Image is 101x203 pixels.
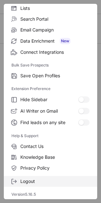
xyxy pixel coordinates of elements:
[20,120,78,125] span: Find leads on any site
[4,105,97,117] label: AI Writer on Gmail
[4,163,97,173] label: Privacy Policy
[11,84,90,94] label: Extension Preference
[4,141,97,152] label: Contact Us
[20,108,78,114] span: AI Writer on Gmail
[20,38,90,44] span: Data Enrichment
[4,117,97,128] label: Find leads on any site
[4,94,97,105] label: Hide Sidebar
[60,38,71,44] span: New
[20,73,90,79] span: Save Open Profiles
[4,152,97,163] label: Knowledge Base
[20,27,90,33] span: Email Campaign
[4,35,97,47] label: Data Enrichment New
[4,3,97,14] label: Lists
[11,60,90,70] label: Bulk Save Prospects
[4,24,97,35] label: Email Campaign
[20,5,90,11] span: Lists
[20,154,90,160] span: Knowledge Base
[4,47,97,58] label: Connect Integrations
[20,143,90,149] span: Contact Us
[20,178,90,184] span: Logout
[4,189,97,199] div: Version 5.16.5
[20,165,90,171] span: Privacy Policy
[11,131,90,141] label: Help & Support
[20,16,90,22] span: Search Portal
[4,176,97,187] label: Logout
[4,14,97,24] label: Search Portal
[20,49,90,55] span: Connect Integrations
[4,70,97,81] label: Save Open Profiles
[20,97,78,102] span: Hide Sidebar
